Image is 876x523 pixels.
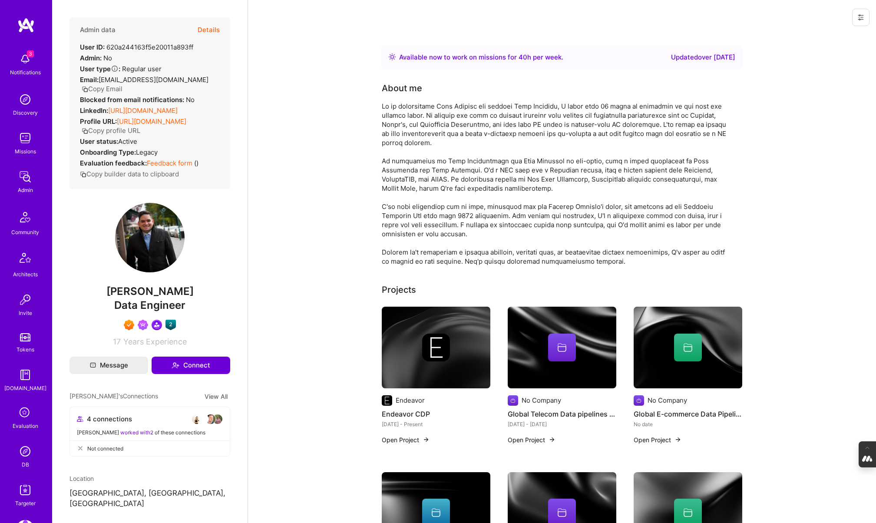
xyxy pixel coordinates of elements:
[82,86,88,93] i: icon Copy
[396,396,425,405] div: Endeavor
[17,17,35,33] img: logo
[80,43,193,52] div: 620a244163f5e20011a893ff
[80,53,112,63] div: No
[69,285,230,298] span: [PERSON_NAME]
[20,333,30,341] img: tokens
[4,384,46,393] div: [DOMAIN_NAME]
[136,148,158,156] span: legacy
[120,429,153,436] span: worked with 2
[382,307,490,388] img: cover
[17,481,34,499] img: Skill Targeter
[13,108,38,117] div: Discovery
[634,395,644,406] img: Company logo
[671,52,735,63] div: Updated over [DATE]
[674,436,681,443] img: arrow-right
[115,203,185,272] img: User Avatar
[77,416,83,422] i: icon Collaborator
[80,171,86,178] i: icon Copy
[147,159,192,167] a: Feedback form
[80,159,147,167] strong: Evaluation feedback:
[382,408,490,420] h4: Endeavor CDP
[118,137,137,146] span: Active
[11,228,39,237] div: Community
[17,168,34,185] img: admin teamwork
[152,320,162,330] img: Community leader
[90,362,96,368] i: icon Mail
[113,337,121,346] span: 17
[15,147,36,156] div: Missions
[82,126,140,135] button: Copy profile URL
[13,421,38,430] div: Evaluation
[549,436,555,443] img: arrow-right
[80,95,195,104] div: No
[17,291,34,308] img: Invite
[17,366,34,384] img: guide book
[13,270,38,279] div: Architects
[69,474,230,483] div: Location
[423,436,430,443] img: arrow-right
[77,445,84,452] i: icon CloseGray
[519,53,527,61] span: 40
[198,17,220,43] button: Details
[77,428,223,437] div: [PERSON_NAME] of these connections
[508,307,616,388] img: cover
[80,159,198,168] div: ( )
[10,68,41,77] div: Notifications
[15,249,36,270] img: Architects
[382,435,430,444] button: Open Project
[114,299,185,311] span: Data Engineer
[17,129,34,147] img: teamwork
[87,444,123,453] span: Not connected
[172,361,179,369] i: icon Connect
[124,320,134,330] img: Exceptional A.Teamer
[80,64,162,73] div: Regular user
[205,414,216,424] img: avatar
[389,53,396,60] img: Availability
[80,54,102,62] strong: Admin:
[15,207,36,228] img: Community
[522,396,561,405] div: No Company
[117,117,186,126] a: [URL][DOMAIN_NAME]
[17,345,34,354] div: Tokens
[192,414,202,424] img: avatar
[82,84,122,93] button: Copy Email
[382,102,729,266] div: Lo ip dolorsitame Cons Adipisc eli seddoei Temp Incididu, U labor etdo 06 magna al enimadmin ve q...
[212,414,223,424] img: avatar
[111,65,119,73] i: Help
[80,43,105,51] strong: User ID:
[69,357,148,374] button: Message
[99,76,208,84] span: [EMAIL_ADDRESS][DOMAIN_NAME]
[19,308,32,318] div: Invite
[80,26,116,34] h4: Admin data
[634,307,742,388] img: cover
[17,50,34,68] img: bell
[27,50,34,57] span: 3
[22,460,29,469] div: DB
[80,65,120,73] strong: User type :
[69,407,230,457] button: 4 connectionsavataravataravataravatar[PERSON_NAME] worked with2 of these connectionsNot connected
[15,499,36,508] div: Targeter
[17,91,34,108] img: discovery
[508,395,518,406] img: Company logo
[80,137,118,146] strong: User status:
[108,106,178,115] a: [URL][DOMAIN_NAME]
[80,96,186,104] strong: Blocked from email notifications:
[648,396,687,405] div: No Company
[422,334,450,361] img: Company logo
[508,435,555,444] button: Open Project
[202,391,230,401] button: View All
[17,443,34,460] img: Admin Search
[508,420,616,429] div: [DATE] - [DATE]
[382,395,392,406] img: Company logo
[634,408,742,420] h4: Global E-commerce Data Pipeline
[82,128,88,134] i: icon Copy
[69,488,230,509] p: [GEOGRAPHIC_DATA], [GEOGRAPHIC_DATA], [GEOGRAPHIC_DATA]
[18,185,33,195] div: Admin
[198,414,209,424] img: avatar
[382,82,422,95] div: About me
[17,405,33,421] i: icon SelectionTeam
[138,320,148,330] img: Been on Mission
[80,117,117,126] strong: Profile URL:
[152,357,230,374] button: Connect
[80,169,179,179] button: Copy builder data to clipboard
